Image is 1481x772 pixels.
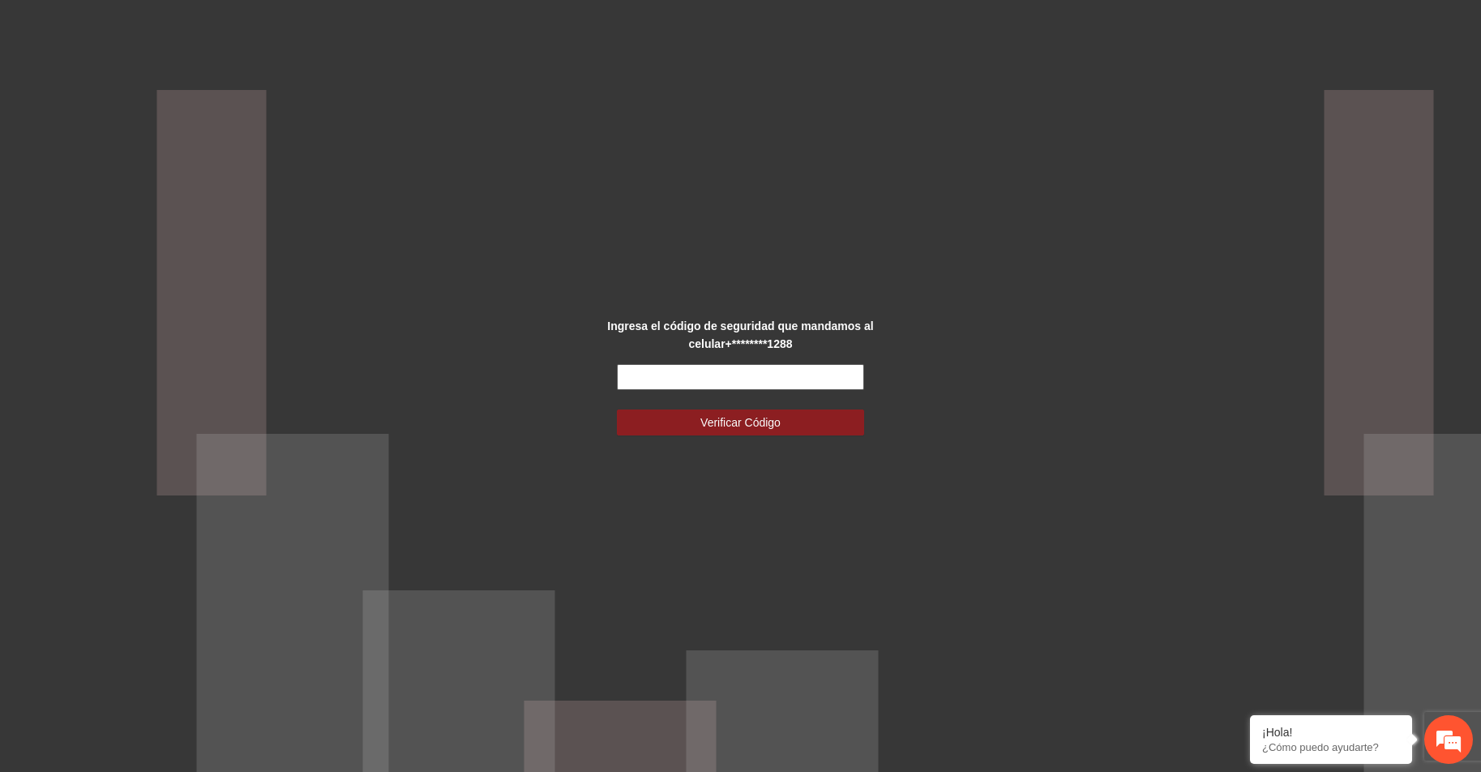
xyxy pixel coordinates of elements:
textarea: Escriba su mensaje y pulse “Intro” [8,443,309,500]
div: Minimizar ventana de chat en vivo [266,8,305,47]
strong: Ingresa el código de seguridad que mandamos al celular +********1288 [607,320,873,350]
div: Chatee con nosotros ahora [84,83,272,104]
p: ¿Cómo puedo ayudarte? [1262,741,1400,753]
button: Verificar Código [617,410,864,435]
span: Estamos en línea. [94,217,224,380]
div: ¡Hola! [1262,726,1400,739]
span: Verificar Código [700,414,781,431]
